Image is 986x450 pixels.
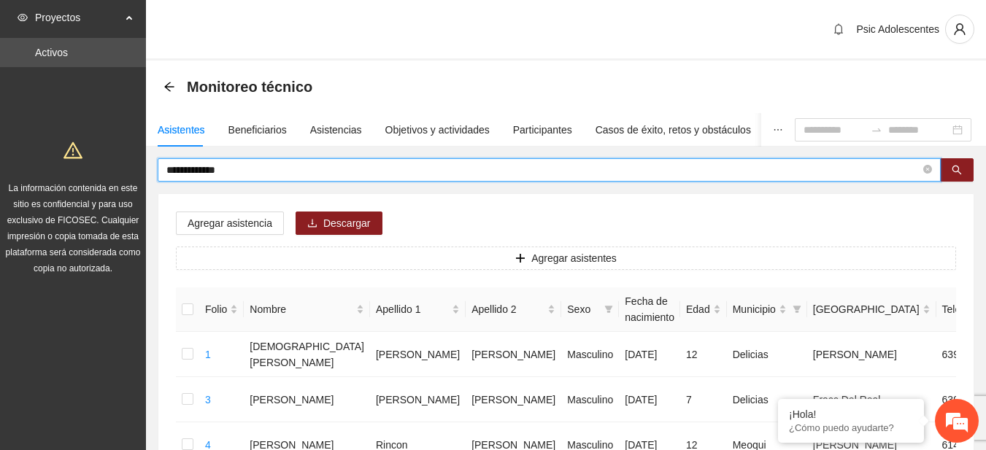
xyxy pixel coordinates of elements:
[244,332,370,377] td: [DEMOGRAPHIC_DATA][PERSON_NAME]
[244,287,370,332] th: Nombre
[680,332,727,377] td: 12
[323,215,371,231] span: Descargar
[205,301,227,317] span: Folio
[188,215,272,231] span: Agregar asistencia
[619,377,680,422] td: [DATE]
[244,377,370,422] td: [PERSON_NAME]
[205,349,211,360] a: 1
[619,332,680,377] td: [DATE]
[680,287,727,332] th: Edad
[310,122,362,138] div: Asistencias
[35,47,68,58] a: Activos
[793,305,801,314] span: filter
[471,301,544,317] span: Apellido 2
[205,394,211,406] a: 3
[163,81,175,93] span: arrow-left
[827,18,850,41] button: bell
[923,163,932,177] span: close-circle
[513,122,572,138] div: Participantes
[871,124,882,136] span: swap-right
[807,332,936,377] td: [PERSON_NAME]
[187,75,312,98] span: Monitoreo técnico
[376,301,449,317] span: Apellido 1
[619,287,680,332] th: Fecha de nacimiento
[18,12,28,23] span: eye
[790,298,804,320] span: filter
[307,218,317,230] span: download
[604,305,613,314] span: filter
[515,253,525,265] span: plus
[561,332,619,377] td: Masculino
[63,141,82,160] span: warning
[385,122,490,138] div: Objetivos y actividades
[228,122,287,138] div: Beneficiarios
[727,287,807,332] th: Municipio
[466,287,561,332] th: Apellido 2
[807,377,936,422] td: Fracc Del Real
[567,301,598,317] span: Sexo
[727,332,807,377] td: Delicias
[807,287,936,332] th: Colonia
[163,81,175,93] div: Back
[733,301,776,317] span: Municipio
[686,301,710,317] span: Edad
[35,3,121,32] span: Proyectos
[370,287,466,332] th: Apellido 1
[199,287,244,332] th: Folio
[856,23,939,35] span: Psic Adolescentes
[945,15,974,44] button: user
[828,23,850,35] span: bell
[158,122,205,138] div: Asistentes
[946,23,974,36] span: user
[952,165,962,176] span: search
[871,124,882,136] span: to
[466,332,561,377] td: [PERSON_NAME]
[789,422,913,433] p: ¿Cómo puedo ayudarte?
[370,332,466,377] td: [PERSON_NAME]
[296,212,382,235] button: downloadDescargar
[923,165,932,174] span: close-circle
[773,125,783,135] span: ellipsis
[561,377,619,422] td: Masculino
[370,377,466,422] td: [PERSON_NAME]
[531,250,617,266] span: Agregar asistentes
[727,377,807,422] td: Delicias
[940,158,974,182] button: search
[680,377,727,422] td: 7
[596,122,751,138] div: Casos de éxito, retos y obstáculos
[601,298,616,320] span: filter
[176,247,956,270] button: plusAgregar asistentes
[789,408,913,420] div: ¡Hola!
[466,377,561,422] td: [PERSON_NAME]
[176,212,284,235] button: Agregar asistencia
[761,113,795,147] button: ellipsis
[250,301,353,317] span: Nombre
[813,301,920,317] span: [GEOGRAPHIC_DATA]
[6,183,141,274] span: La información contenida en este sitio es confidencial y para uso exclusivo de FICOSEC. Cualquier...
